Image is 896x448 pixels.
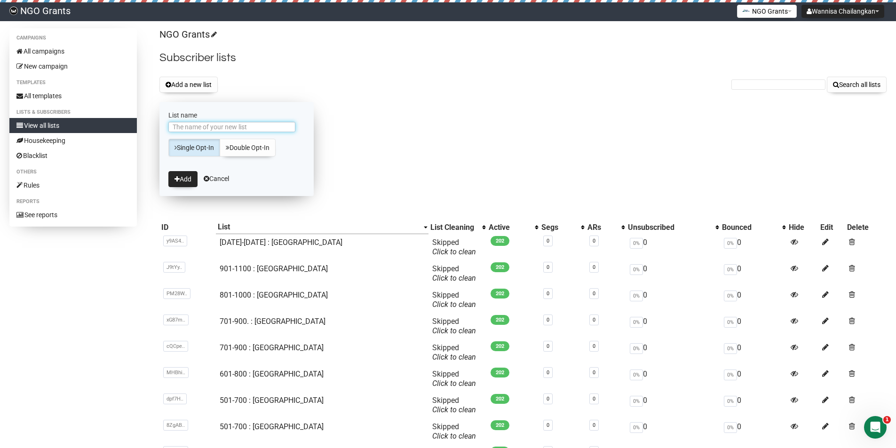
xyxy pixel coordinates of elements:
a: 0 [593,422,595,428]
a: 0 [593,396,595,402]
td: 0 [626,339,720,366]
li: Campaigns [9,32,137,44]
a: 0 [593,291,595,297]
li: Reports [9,196,137,207]
a: 601-800 : [GEOGRAPHIC_DATA] [220,369,324,378]
div: Hide [789,223,817,232]
th: Active: No sort applied, activate to apply an ascending sort [487,220,539,234]
div: Delete [847,223,885,232]
button: NGO Grants [737,5,797,18]
span: Skipped [432,369,476,388]
li: Others [9,166,137,178]
a: 0 [593,317,595,323]
th: ID: No sort applied, sorting is disabled [159,220,216,234]
span: Skipped [432,396,476,414]
td: 0 [720,287,787,313]
a: Blacklist [9,148,137,163]
div: Active [489,223,530,232]
th: ARs: No sort applied, activate to apply an ascending sort [586,220,626,234]
div: List [218,222,419,232]
span: PM28W.. [163,288,190,299]
span: 202 [491,315,509,325]
img: 17080ac3efa689857045ce3784bc614b [9,7,18,15]
td: 0 [720,392,787,418]
a: Click to clean [432,353,476,362]
span: 202 [491,394,509,404]
td: 0 [626,418,720,445]
a: 0 [547,238,549,244]
td: 0 [720,418,787,445]
li: Templates [9,77,137,88]
div: List Cleaning [430,223,477,232]
span: 0% [724,422,737,433]
a: 0 [593,264,595,270]
td: 0 [626,260,720,287]
a: 0 [547,343,549,349]
a: Cancel [204,175,229,182]
span: 0% [630,264,643,275]
a: Click to clean [432,326,476,335]
a: NGO Grants [159,29,215,40]
td: 0 [626,366,720,392]
span: 0% [630,369,643,380]
a: 501-700 : [GEOGRAPHIC_DATA] [220,396,324,405]
button: Wannisa Chailangkan [801,5,884,18]
a: Click to clean [432,405,476,414]
a: 0 [593,238,595,244]
a: Click to clean [432,274,476,283]
th: Bounced: No sort applied, activate to apply an ascending sort [720,220,787,234]
li: Lists & subscribers [9,107,137,118]
input: The name of your new list [168,122,295,132]
span: J9tYy.. [163,262,185,273]
th: Delete: No sort applied, sorting is disabled [845,220,887,234]
img: 2.png [742,7,750,15]
td: 0 [626,392,720,418]
a: All templates [9,88,137,103]
span: MHBhi.. [163,367,189,378]
th: Segs: No sort applied, activate to apply an ascending sort [539,220,586,234]
a: Click to clean [432,247,476,256]
div: Edit [820,223,843,232]
th: Edit: No sort applied, sorting is disabled [818,220,845,234]
span: 0% [724,291,737,301]
span: 202 [491,289,509,299]
a: Rules [9,178,137,193]
a: 501-700 : [GEOGRAPHIC_DATA] [220,422,324,431]
td: 0 [720,260,787,287]
a: All campaigns [9,44,137,59]
a: 0 [593,369,595,376]
button: Add a new list [159,77,218,93]
span: 8ZgAB.. [163,420,188,431]
a: 701-900 : [GEOGRAPHIC_DATA] [220,343,324,352]
div: Bounced [722,223,777,232]
span: Skipped [432,264,476,283]
a: 901-1100 : [GEOGRAPHIC_DATA] [220,264,328,273]
a: 0 [547,369,549,376]
div: Unsubscribed [628,223,711,232]
iframe: Intercom live chat [864,416,887,439]
td: 0 [626,234,720,260]
span: Skipped [432,291,476,309]
span: dpf7H.. [163,393,187,404]
h2: Subscriber lists [159,49,887,66]
th: Hide: No sort applied, sorting is disabled [787,220,818,234]
a: Click to clean [432,300,476,309]
span: xG87m.. [163,314,189,325]
span: 0% [724,264,737,275]
a: 0 [547,422,549,428]
span: 0% [630,291,643,301]
span: Skipped [432,343,476,362]
span: 0% [724,317,737,328]
button: Search all lists [827,77,887,93]
a: 0 [593,343,595,349]
th: Unsubscribed: No sort applied, activate to apply an ascending sort [626,220,720,234]
span: cQCpe.. [163,341,188,352]
span: 202 [491,341,509,351]
span: 0% [724,396,737,407]
td: 0 [626,287,720,313]
span: y9AS4.. [163,236,187,246]
td: 0 [720,234,787,260]
span: 0% [724,238,737,249]
span: 0% [630,317,643,328]
a: Single Opt-In [168,139,220,157]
